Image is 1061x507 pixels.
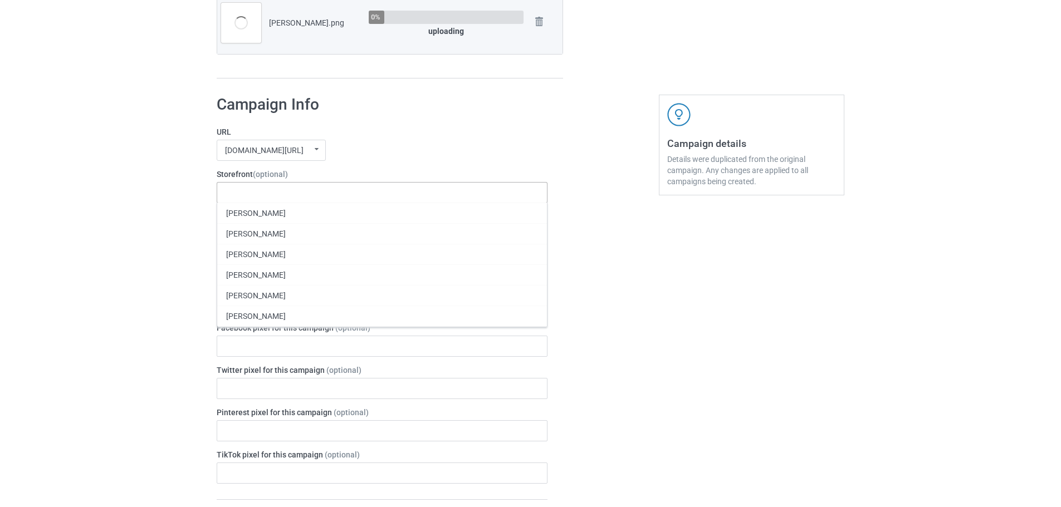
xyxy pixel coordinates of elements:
[217,322,547,333] label: Facebook pixel for this campaign
[217,169,547,180] label: Storefront
[217,95,547,115] h1: Campaign Info
[217,326,547,347] div: [PERSON_NAME]
[335,323,370,332] span: (optional)
[217,264,547,285] div: [PERSON_NAME]
[217,449,547,460] label: TikTok pixel for this campaign
[217,223,547,244] div: [PERSON_NAME]
[531,14,547,29] img: svg+xml;base64,PD94bWwgdmVyc2lvbj0iMS4wIiBlbmNvZGluZz0iVVRGLTgiPz4KPHN2ZyB3aWR0aD0iMjhweCIgaGVpZ2...
[334,408,369,417] span: (optional)
[217,244,547,264] div: [PERSON_NAME]
[217,126,547,137] label: URL
[217,203,547,223] div: [PERSON_NAME]
[253,170,288,179] span: (optional)
[667,137,836,150] h3: Campaign details
[371,13,380,21] div: 0%
[217,285,547,306] div: [PERSON_NAME]
[667,103,691,126] img: svg+xml;base64,PD94bWwgdmVyc2lvbj0iMS4wIiBlbmNvZGluZz0iVVRGLTgiPz4KPHN2ZyB3aWR0aD0iNDJweCIgaGVpZ2...
[667,154,836,187] div: Details were duplicated from the original campaign. Any changes are applied to all campaigns bein...
[326,366,361,375] span: (optional)
[217,306,547,326] div: [PERSON_NAME]
[269,17,361,28] div: [PERSON_NAME].png
[217,407,547,418] label: Pinterest pixel for this campaign
[217,365,547,376] label: Twitter pixel for this campaign
[369,26,524,37] div: uploading
[325,450,360,459] span: (optional)
[225,146,304,154] div: [DOMAIN_NAME][URL]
